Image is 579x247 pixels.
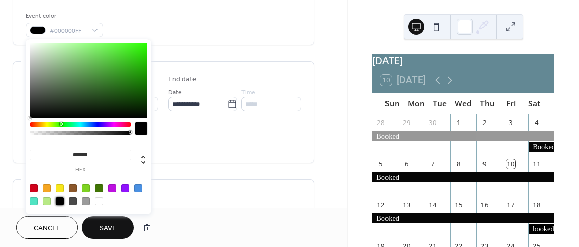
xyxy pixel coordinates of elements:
[43,184,51,192] div: #F5A623
[372,54,554,68] div: [DATE]
[168,87,182,98] span: Date
[528,142,554,152] div: Booked
[428,200,437,209] div: 14
[532,118,541,127] div: 4
[454,118,463,127] div: 1
[82,197,90,205] div: #9B9B9B
[82,184,90,192] div: #7ED321
[376,200,385,209] div: 12
[69,197,77,205] div: #4A4A4A
[506,118,515,127] div: 3
[108,184,116,192] div: #BD10E0
[26,11,101,21] div: Event color
[30,184,38,192] div: #D0021B
[82,216,134,239] button: Save
[241,87,255,98] span: Time
[528,224,554,234] div: booked
[480,200,489,209] div: 16
[532,200,541,209] div: 18
[499,93,523,114] div: Fri
[376,118,385,127] div: 28
[532,159,541,168] div: 11
[480,159,489,168] div: 9
[376,159,385,168] div: 5
[30,167,131,173] label: hex
[372,131,554,141] div: Booked
[475,93,499,114] div: Thu
[372,172,554,182] div: Booked
[56,197,64,205] div: #000000
[506,200,515,209] div: 17
[404,93,428,114] div: Mon
[372,213,554,223] div: Booked
[50,26,87,36] span: #000000FF
[402,118,411,127] div: 29
[452,93,475,114] div: Wed
[480,118,489,127] div: 2
[428,93,451,114] div: Tue
[30,197,38,205] div: #50E3C2
[95,184,103,192] div: #417505
[100,223,116,234] span: Save
[428,118,437,127] div: 30
[454,200,463,209] div: 15
[402,159,411,168] div: 6
[134,184,142,192] div: #4A90E2
[56,184,64,192] div: #F8E71C
[380,93,404,114] div: Sun
[121,184,129,192] div: #9013FE
[454,159,463,168] div: 8
[402,200,411,209] div: 13
[506,159,515,168] div: 10
[523,93,546,114] div: Sat
[34,223,60,234] span: Cancel
[43,197,51,205] div: #B8E986
[95,197,103,205] div: #FFFFFF
[428,159,437,168] div: 7
[69,184,77,192] div: #8B572A
[168,74,197,85] div: End date
[16,216,78,239] button: Cancel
